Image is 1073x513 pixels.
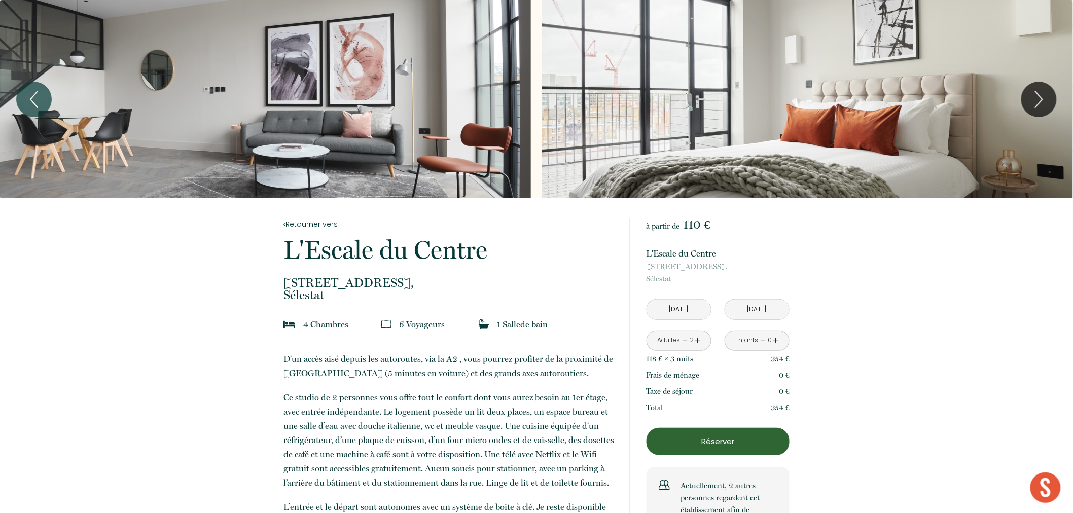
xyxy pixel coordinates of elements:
div: 2 [689,336,694,345]
p: Sélestat [283,277,616,301]
button: Previous [16,82,52,117]
span: [STREET_ADDRESS], [647,261,790,273]
a: Retourner vers [283,218,616,230]
button: Réserver [647,428,790,455]
img: guests [381,319,391,329]
a: - [761,333,767,348]
p: 354 € [771,353,790,365]
p: D'un accès aisé depuis les autoroutes, via la A2 , vous pourrez profiter de la proximité de [GEOG... [283,352,616,380]
p: L'Escale du Centre [647,246,790,261]
a: + [695,333,701,348]
img: users [659,480,670,491]
a: + [773,333,779,348]
div: Ouvrir le chat [1030,472,1061,503]
p: 4 Chambre [303,317,348,332]
div: Enfants [735,336,758,345]
a: - [683,333,689,348]
span: s [691,354,694,363]
div: 0 [768,336,773,345]
p: 354 € [771,401,790,414]
input: Arrivée [647,300,711,319]
p: 6 Voyageur [400,317,445,332]
span: [STREET_ADDRESS], [283,277,616,289]
p: Réserver [650,435,786,448]
p: Ce studio de 2 personnes vous offre tout le confort dont vous aurez besoin au 1er étage, avec ent... [283,390,616,490]
p: 0 € [779,385,790,397]
input: Départ [725,300,789,319]
span: s [345,319,348,329]
span: s [442,319,445,329]
p: Frais de ménage [647,369,700,381]
p: L'Escale du Centre [283,237,616,263]
p: Total [647,401,663,414]
p: 0 € [779,369,790,381]
span: 110 € [684,217,710,232]
p: Taxe de séjour [647,385,693,397]
p: 118 € × 3 nuit [647,353,694,365]
span: à partir de [647,222,680,231]
button: Next [1021,82,1057,117]
div: Adultes [657,336,680,345]
p: Sélestat [647,261,790,285]
p: 1 Salle de bain [497,317,548,332]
